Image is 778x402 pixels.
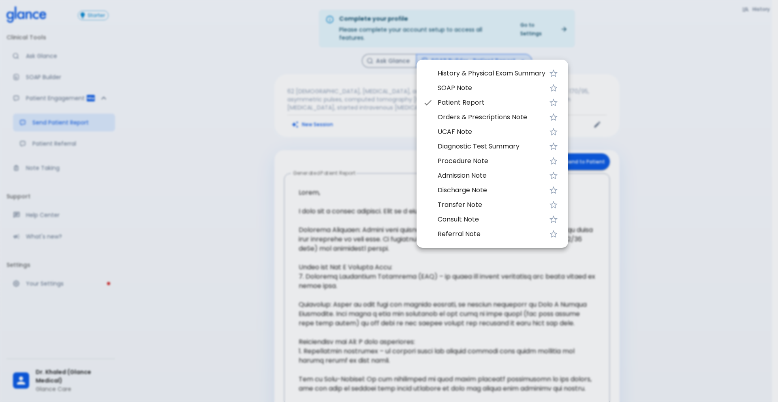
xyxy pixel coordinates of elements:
[438,112,545,122] span: Orders & Prescriptions Note
[545,153,562,169] button: Favorite
[438,83,545,93] span: SOAP Note
[438,127,545,137] span: UCAF Note
[438,229,545,239] span: Referral Note
[545,65,562,82] button: Favorite
[438,171,545,181] span: Admission Note
[545,80,562,96] button: Favorite
[438,98,545,107] span: Patient Report
[545,138,562,155] button: Favorite
[438,185,545,195] span: Discharge Note
[438,215,545,224] span: Consult Note
[545,95,562,111] button: Favorite
[545,124,562,140] button: Favorite
[545,182,562,198] button: Favorite
[438,69,545,78] span: History & Physical Exam Summary
[438,142,545,151] span: Diagnostic Test Summary
[545,109,562,125] button: Favorite
[438,200,545,210] span: Transfer Note
[545,197,562,213] button: Favorite
[438,156,545,166] span: Procedure Note
[545,226,562,242] button: Favorite
[545,168,562,184] button: Favorite
[545,211,562,228] button: Favorite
